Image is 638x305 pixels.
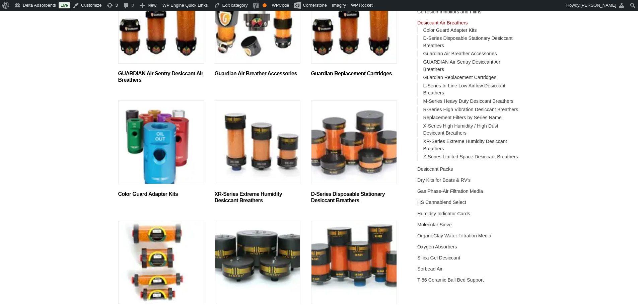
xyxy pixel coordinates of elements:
a: Gas Phase-Air Filtration Media [417,188,483,194]
h2: Color Guard Adapter Kits [118,191,204,197]
a: HS Cannablend Select [417,200,466,205]
a: Z-Series Limited Space Desiccant Breathers [423,154,518,159]
a: OrganoClay Water Filtration Media [417,233,491,238]
a: Humidity Indicator Cards [417,211,470,216]
a: Dry Kits for Boats & RV's [417,177,471,183]
span: [PERSON_NAME] [580,3,616,8]
a: Color Guard Adapter Kits [423,27,477,33]
a: X-Series High Humidity / High Dust Desiccant Breathers [423,123,498,136]
a: GUARDIAN Air Sentry Desiccant Air Breathers [423,59,500,72]
img: Color Guard Adapter Kits [118,100,204,184]
a: Guardian Air Breather Accessories [423,51,497,56]
h2: D-Series Disposable Stationary Desiccant Breathers [311,191,397,204]
a: Visit product category D-Series Disposable Stationary Desiccant Breathers [311,100,397,204]
a: L-Series In-Line Low Airflow Desiccant Breathers [423,83,505,96]
a: Guardian Replacement Cartridges [423,75,496,80]
img: XR-Series Extreme Humidity Desiccant Breathers [215,100,300,184]
a: Visit product category Color Guard Adapter Kits [118,100,204,197]
div: OK [263,3,267,7]
h2: GUARDIAN Air Sentry Desiccant Air Breathers [118,70,204,83]
a: Live [59,2,70,8]
a: R-Series High Vibration Desiccant Breathers [423,107,518,112]
a: Replacement Filters by Series Name [423,115,501,120]
a: D-Series Disposable Stationary Desiccant Breathers [423,35,512,48]
a: Sorbead Air [417,266,442,272]
a: T-86 Ceramic Ball Bed Support [417,277,484,283]
h2: Guardian Air Breather Accessories [215,70,300,77]
img: D-Series Disposable Stationary Desiccant Breathers [311,100,397,184]
a: Silica Gel Desiccant [417,255,460,260]
img: M-Series Heavy Duty Desiccant Breathers [215,221,300,304]
a: Desiccant Packs [417,166,453,172]
a: M-Series Heavy Duty Desiccant Breathers [423,98,513,104]
h2: Guardian Replacement Cartridges [311,70,397,77]
a: Corrosion Inhibitors and Films [417,9,481,14]
a: XR-Series Extreme Humidity Desiccant Breathers [423,139,507,151]
h2: XR-Series Extreme Humidity Desiccant Breathers [215,191,300,204]
a: Oxygen Absorbers [417,244,457,249]
a: Molecular Sieve [417,222,451,227]
img: X-Series High Humidity / High Dust Desiccant Breathers [311,221,397,304]
a: Desiccant Air Breathers [417,20,468,25]
a: Visit product category XR-Series Extreme Humidity Desiccant Breathers [215,100,300,204]
img: L-Series In-Line Low Airflow Desiccant Breathers [118,221,204,304]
